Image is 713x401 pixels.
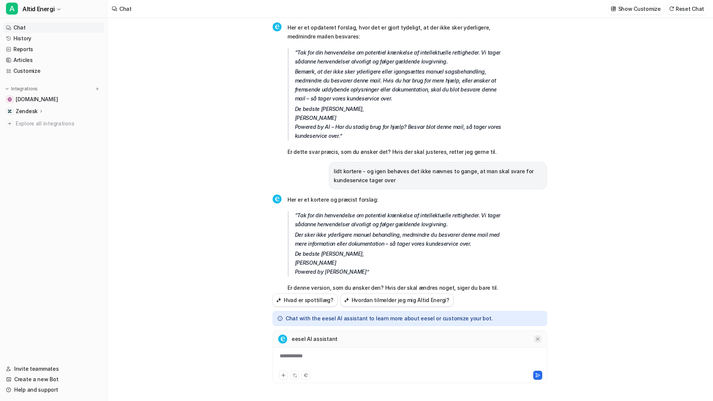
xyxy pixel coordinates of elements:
span: Explore all integrations [16,118,101,130]
a: Help and support [3,385,104,395]
p: lidt kortere - og igen behøves det ikke nævnes to gange, at man skal svare for kundeservice tager... [334,167,542,185]
a: Explore all integrations [3,118,104,129]
p: De bedste [PERSON_NAME], [PERSON_NAME] Powered by AI – Har du stadig brug for hjælp? Besvar blot ... [295,105,506,140]
a: Articles [3,55,104,65]
p: De bedste [PERSON_NAME], [PERSON_NAME] Powered by [PERSON_NAME] [295,249,506,276]
img: reset [669,6,674,12]
p: Bemærk, at der ikke sker yderligere eller igangsættes manuel sagsbehandling, medmindre du besvare... [295,67,506,103]
p: Chat with the eesel AI assistant to learn more about eesel or customize your bot. [286,316,493,321]
button: Reset Chat [667,3,707,14]
button: Hvad er spottillæg? [273,293,337,307]
div: Chat [119,5,132,13]
a: altidenergi.dk[DOMAIN_NAME] [3,94,104,105]
img: customize [611,6,616,12]
p: Show Customize [618,5,661,13]
button: Integrations [3,85,40,93]
p: eesel AI assistant [292,335,337,343]
img: expand menu [4,86,10,91]
a: Reports [3,44,104,55]
p: Her er et opdateret forslag, hvor det er gjort tydeligt, at der ikke sker yderligere, medmindre m... [288,23,506,41]
p: Tak for din henvendelse om potentiel krænkelse af intellektuelle rettigheder. Vi tager sådanne he... [295,211,506,229]
p: Integrations [11,86,38,92]
span: A [6,3,18,15]
p: Her er et kortere og præcist forslag: [288,195,506,204]
a: Chat [3,22,104,33]
span: [DOMAIN_NAME] [16,96,58,103]
img: explore all integrations [6,120,13,127]
p: Zendesk [16,108,38,115]
button: Show Customize [609,3,664,14]
a: History [3,33,104,44]
span: Altid Energi [22,4,54,14]
a: Invite teammates [3,364,104,374]
a: Customize [3,66,104,76]
p: Der sker ikke yderligere manuel behandling, medmindre du besvarer denne mail med mere information... [295,230,506,248]
p: Er dette svar præcis, som du ønsker det? Hvis der skal justeres, retter jeg gerne til. [288,147,506,156]
button: Hvordan tilmelder jeg mig Altid Energi? [340,293,453,307]
p: Er denne version, som du ønsker den? Hvis der skal ændres noget, siger du bare til. [288,283,506,292]
img: menu_add.svg [95,86,100,91]
p: Tak for din henvendelse om potentiel krænkelse af intellektuelle rettigheder. Vi tager sådanne he... [295,48,506,66]
img: altidenergi.dk [7,97,12,102]
img: Zendesk [7,109,12,114]
a: Create a new Bot [3,374,104,385]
